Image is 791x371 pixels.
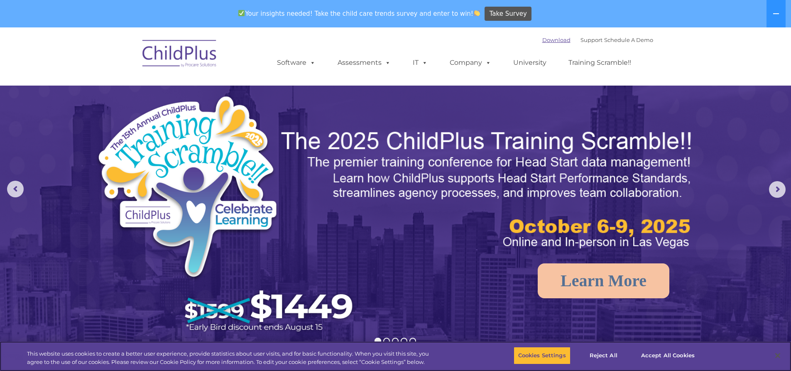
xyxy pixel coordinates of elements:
[474,10,480,16] img: 👏
[578,347,629,364] button: Reject All
[538,263,669,298] a: Learn More
[580,37,602,43] a: Support
[542,37,571,43] a: Download
[27,350,435,366] div: This website uses cookies to create a better user experience, provide statistics about user visit...
[637,347,699,364] button: Accept All Cookies
[490,7,527,21] span: Take Survey
[329,54,399,71] a: Assessments
[560,54,639,71] a: Training Scramble!!
[441,54,500,71] a: Company
[238,10,245,16] img: ✅
[269,54,324,71] a: Software
[505,54,555,71] a: University
[115,89,151,95] span: Phone number
[115,55,141,61] span: Last name
[485,7,531,21] a: Take Survey
[138,34,221,76] img: ChildPlus by Procare Solutions
[769,346,787,365] button: Close
[404,54,436,71] a: IT
[514,347,571,364] button: Cookies Settings
[604,37,653,43] a: Schedule A Demo
[235,5,484,22] span: Your insights needed! Take the child care trends survey and enter to win!
[542,37,653,43] font: |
